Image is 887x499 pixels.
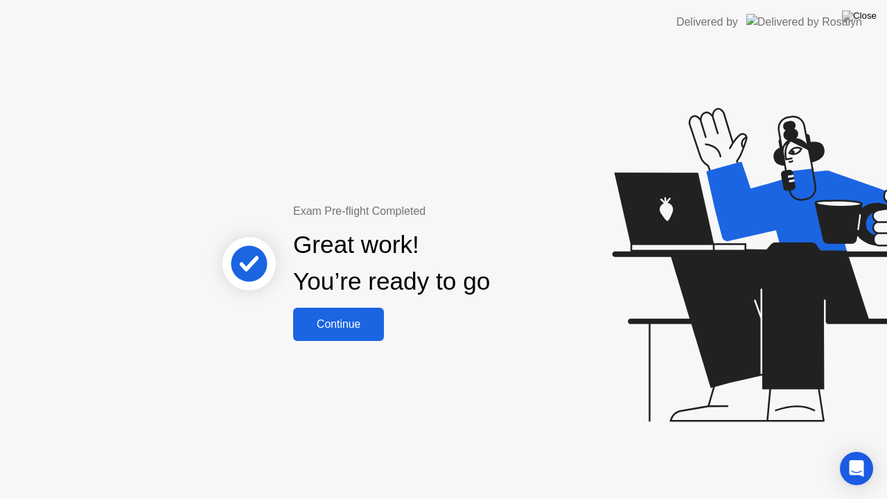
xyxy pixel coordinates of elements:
div: Open Intercom Messenger [840,452,873,485]
div: Great work! You’re ready to go [293,227,490,300]
div: Continue [297,318,380,331]
div: Delivered by [676,14,738,30]
img: Delivered by Rosalyn [746,14,862,30]
div: Exam Pre-flight Completed [293,203,579,220]
img: Close [842,10,877,21]
button: Continue [293,308,384,341]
